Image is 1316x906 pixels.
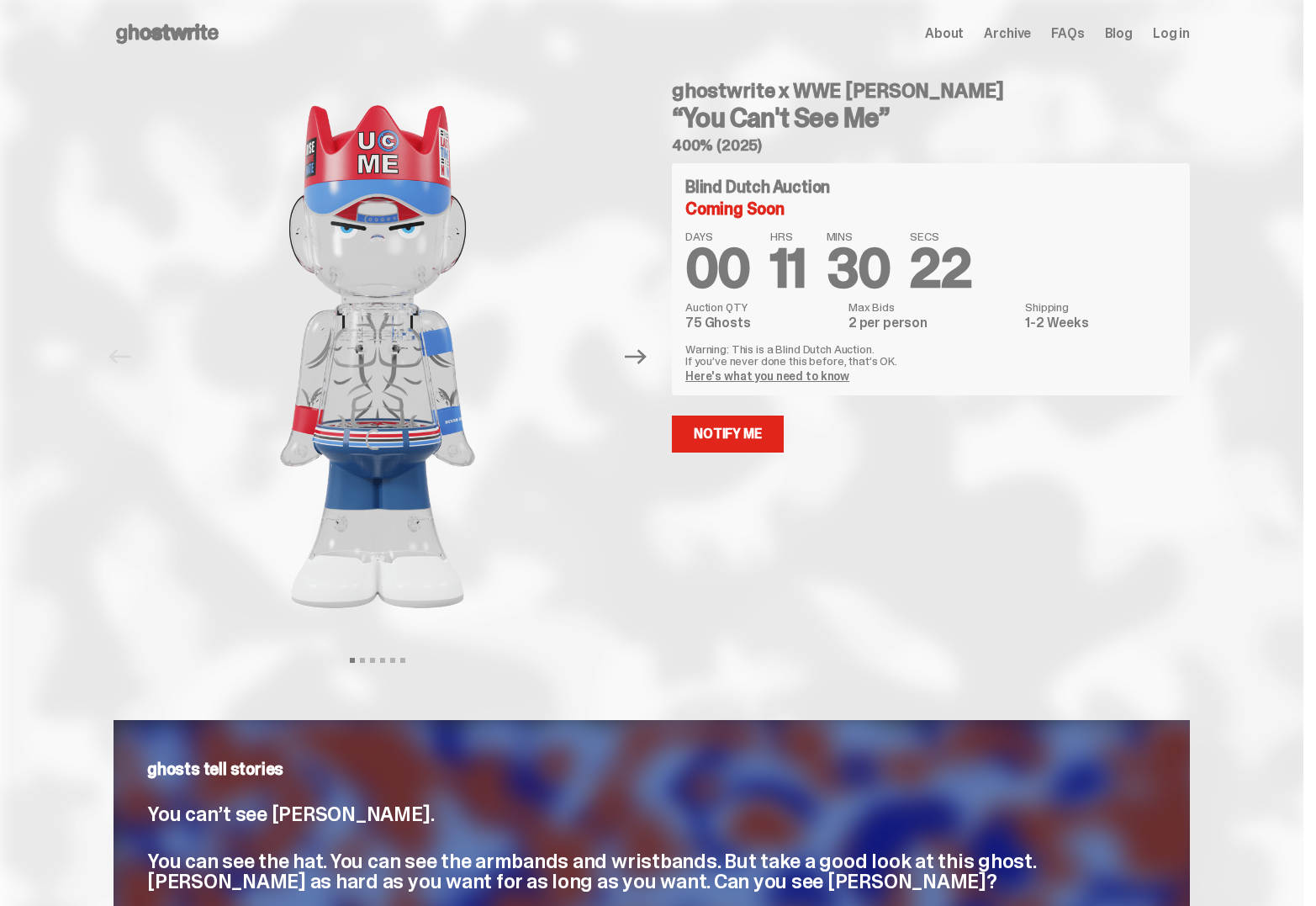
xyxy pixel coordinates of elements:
dt: Auction QTY [685,301,838,313]
dt: Shipping [1025,301,1176,313]
a: Blog [1105,27,1133,40]
button: View slide 4 [380,658,385,663]
button: Next [617,338,654,375]
span: You can see the hat. You can see the armbands and wristbands. But take a good look at this ghost.... [147,848,1036,894]
button: View slide 6 [400,658,405,663]
span: HRS [770,230,806,242]
span: MINS [827,230,891,242]
dd: 75 Ghosts [685,316,838,330]
a: FAQs [1051,27,1084,40]
a: Notify Me [672,416,784,453]
h3: “You Can't See Me” [672,104,1190,131]
button: View slide 1 [350,658,355,663]
button: View slide 2 [360,658,365,663]
p: ghosts tell stories [147,760,1156,777]
span: DAYS [685,230,750,242]
dd: 2 per person [848,316,1015,330]
div: Coming Soon [685,200,1176,217]
h4: ghostwrite x WWE [PERSON_NAME] [672,81,1190,101]
span: SECS [910,230,971,242]
p: Warning: This is a Blind Dutch Auction. If you’ve never done this before, that’s OK. [685,343,1176,367]
h4: Blind Dutch Auction [685,178,830,195]
button: View slide 5 [390,658,395,663]
span: 30 [827,234,891,304]
span: 00 [685,234,750,304]
span: You can’t see [PERSON_NAME]. [147,801,434,827]
a: About [925,27,964,40]
button: View slide 3 [370,658,375,663]
dd: 1-2 Weeks [1025,316,1176,330]
a: Log in [1153,27,1190,40]
dt: Max Bids [848,301,1015,313]
img: John_Cena_Hero_1.png [146,67,609,646]
a: Archive [984,27,1031,40]
h5: 400% (2025) [672,138,1190,153]
a: Here's what you need to know [685,368,849,384]
span: 11 [770,234,806,304]
span: 22 [910,234,971,304]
